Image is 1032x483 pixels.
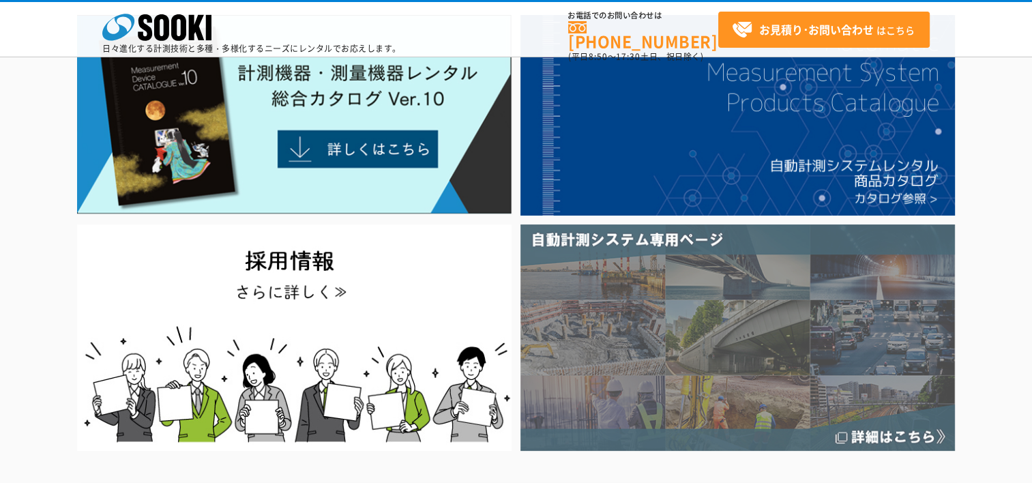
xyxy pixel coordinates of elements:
[520,224,955,450] img: 自動計測システム専用ページ
[102,44,401,53] p: 日々進化する計測技術と多種・多様化するニーズにレンタルでお応えします。
[616,50,640,63] span: 17:30
[77,224,512,450] img: SOOKI recruit
[718,12,930,48] a: お見積り･お問い合わせはこちら
[568,12,718,20] span: お電話でのお問い合わせは
[77,15,512,214] img: Catalog Ver10
[589,50,608,63] span: 8:50
[568,21,718,49] a: [PHONE_NUMBER]
[520,15,955,216] img: 自動計測システムカタログ
[732,20,915,40] span: はこちら
[759,21,874,38] strong: お見積り･お問い合わせ
[568,50,703,63] span: (平日 ～ 土日、祝日除く)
